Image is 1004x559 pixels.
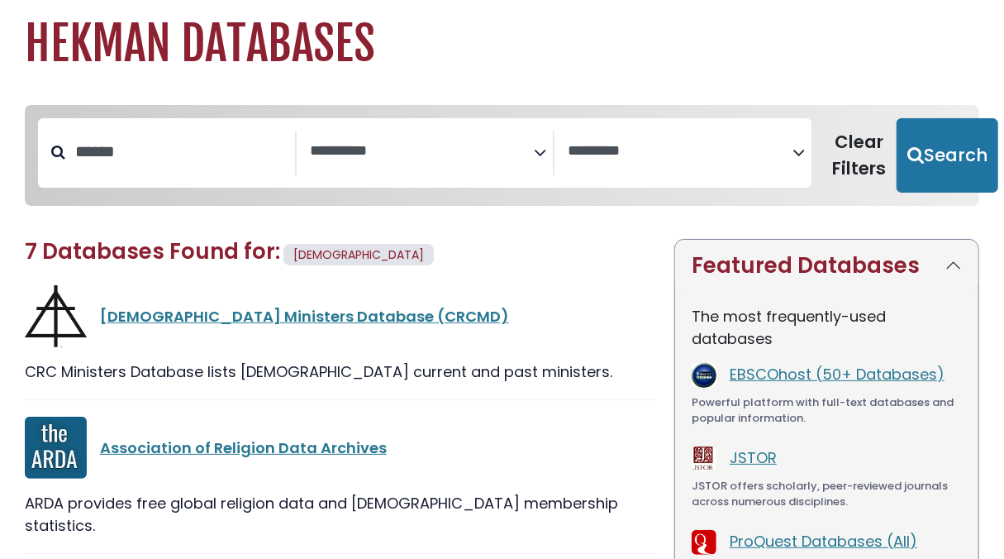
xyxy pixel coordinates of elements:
[568,143,792,160] textarea: Search
[897,118,998,193] button: Submit for Search Results
[730,364,945,385] a: EBSCOhost (50+ Databases)
[692,394,962,427] div: Powerful platform with full-text databases and popular information.
[293,246,424,263] span: [DEMOGRAPHIC_DATA]
[730,531,917,552] a: ProQuest Databases (All)
[821,118,897,193] button: Clear Filters
[25,105,979,206] nav: Search filters
[25,492,654,537] div: ARDA provides free global religion data and [DEMOGRAPHIC_DATA] membership statistics.
[100,306,509,327] a: [DEMOGRAPHIC_DATA] Ministers Database (CRCMD)
[25,236,280,266] span: 7 Databases Found for:
[65,138,295,165] input: Search database by title or keyword
[730,447,777,468] a: JSTOR
[692,305,962,350] p: The most frequently-used databases
[310,143,535,160] textarea: Search
[692,478,962,510] div: JSTOR offers scholarly, peer-reviewed journals across numerous disciplines.
[25,17,979,72] h1: Hekman Databases
[100,437,387,458] a: Association of Religion Data Archives
[25,361,654,383] div: CRC Ministers Database lists [DEMOGRAPHIC_DATA] current and past ministers.
[675,240,978,292] button: Featured Databases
